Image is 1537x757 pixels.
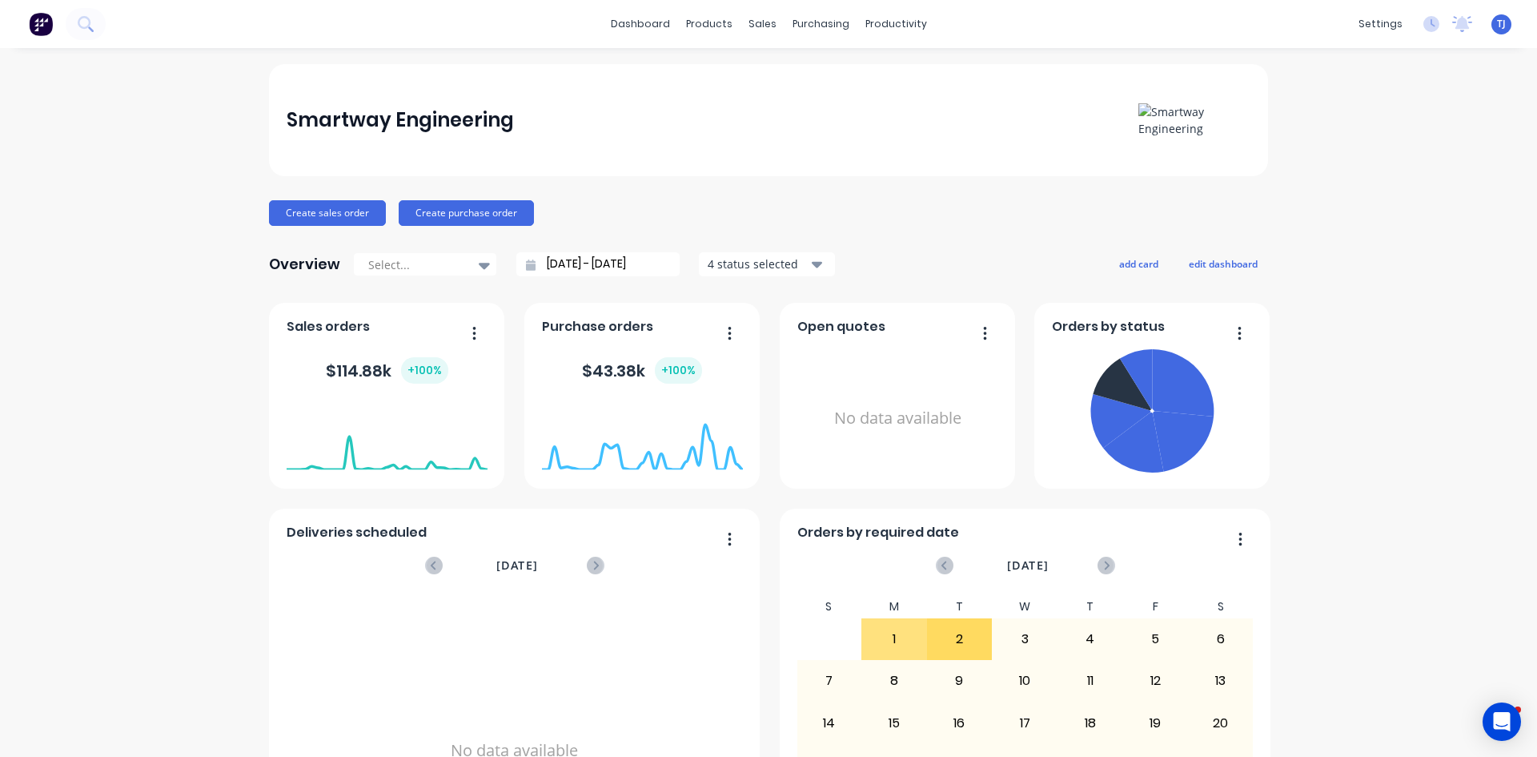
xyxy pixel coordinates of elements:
div: 2 [928,619,992,659]
div: sales [740,12,785,36]
div: products [678,12,740,36]
div: 19 [1123,703,1187,743]
span: TJ [1497,17,1506,31]
div: $ 114.88k [326,357,448,384]
div: Overview [269,248,340,280]
button: edit dashboard [1178,253,1268,274]
div: No data available [797,343,998,494]
div: 10 [993,661,1057,701]
div: + 100 % [401,357,448,384]
button: 4 status selected [699,252,835,276]
div: 6 [1189,619,1253,659]
div: 8 [862,661,926,701]
div: + 100 % [655,357,702,384]
img: Factory [29,12,53,36]
div: W [992,595,1057,618]
span: [DATE] [1007,557,1049,574]
img: Smartway Engineering [1138,103,1250,137]
div: $ 43.38k [582,357,702,384]
button: Create sales order [269,200,386,226]
span: Orders by required date [797,523,959,542]
div: 5 [1123,619,1187,659]
div: 9 [928,661,992,701]
div: 3 [993,619,1057,659]
div: 7 [797,661,861,701]
div: 4 [1058,619,1122,659]
div: 15 [862,703,926,743]
div: Open Intercom Messenger [1483,703,1521,741]
div: settings [1350,12,1411,36]
span: Purchase orders [542,317,653,336]
div: 18 [1058,703,1122,743]
button: add card [1109,253,1169,274]
div: productivity [857,12,935,36]
div: T [927,595,993,618]
div: S [797,595,862,618]
div: 20 [1189,703,1253,743]
div: 13 [1189,661,1253,701]
span: [DATE] [496,557,538,574]
div: M [861,595,927,618]
div: 12 [1123,661,1187,701]
div: Smartway Engineering [287,104,514,136]
div: 14 [797,703,861,743]
div: 17 [993,703,1057,743]
div: S [1188,595,1254,618]
span: Orders by status [1052,317,1165,336]
div: 1 [862,619,926,659]
span: Open quotes [797,317,885,336]
div: 16 [928,703,992,743]
div: T [1057,595,1123,618]
div: 11 [1058,661,1122,701]
div: purchasing [785,12,857,36]
div: F [1122,595,1188,618]
span: Sales orders [287,317,370,336]
button: Create purchase order [399,200,534,226]
a: dashboard [603,12,678,36]
div: 4 status selected [708,256,809,272]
